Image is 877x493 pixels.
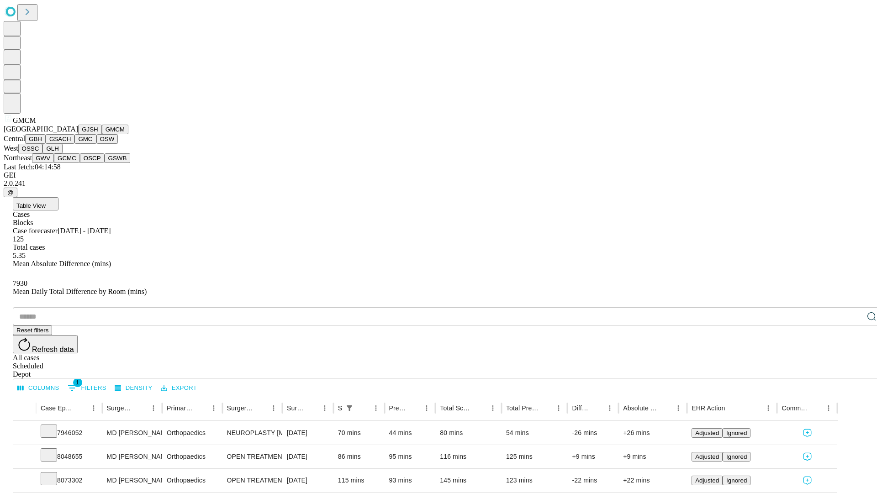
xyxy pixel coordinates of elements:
span: 5.35 [13,252,26,259]
button: Menu [603,402,616,414]
button: Menu [318,402,331,414]
button: GCMC [54,153,80,163]
span: 7930 [13,279,27,287]
span: Central [4,135,25,142]
div: NEUROPLASTY [MEDICAL_DATA] AT [GEOGRAPHIC_DATA] [227,421,278,445]
button: Menu [87,402,100,414]
div: Total Scheduled Duration [440,404,473,412]
button: GMCM [102,125,128,134]
div: 1 active filter [343,402,356,414]
div: 93 mins [389,469,431,492]
div: -22 mins [572,469,614,492]
button: Menu [370,402,382,414]
span: 125 [13,235,24,243]
button: Sort [474,402,486,414]
div: -26 mins [572,421,614,445]
div: 44 mins [389,421,431,445]
button: Menu [420,402,433,414]
button: GWV [32,153,54,163]
button: Select columns [15,381,62,395]
button: GLH [42,144,62,153]
button: Expand [18,473,32,489]
button: Sort [357,402,370,414]
div: Primary Service [167,404,193,412]
div: Surgery Name [227,404,254,412]
div: 123 mins [506,469,563,492]
button: Ignored [723,428,750,438]
div: 7946052 [41,421,98,445]
button: Sort [726,402,739,414]
button: GSACH [46,134,74,144]
div: 95 mins [389,445,431,468]
div: Scheduled In Room Duration [338,404,342,412]
div: GEI [4,171,873,179]
button: Sort [195,402,207,414]
div: 115 mins [338,469,380,492]
button: Menu [147,402,160,414]
button: OSW [96,134,118,144]
div: OPEN TREATMENT DISTAL RADIAL INTRA-ARTICULAR FRACTURE OR EPIPHYSEAL SEPARATION [MEDICAL_DATA] 3 0... [227,445,278,468]
div: Orthopaedics [167,421,217,445]
div: Absolute Difference [623,404,658,412]
button: Refresh data [13,335,78,353]
button: Menu [672,402,685,414]
button: OSCP [80,153,105,163]
div: [DATE] [287,421,329,445]
button: Export [158,381,199,395]
button: Ignored [723,476,750,485]
span: Table View [16,202,46,209]
div: [DATE] [287,445,329,468]
span: Ignored [726,430,747,436]
span: Mean Absolute Difference (mins) [13,260,111,267]
button: Adjusted [692,452,723,462]
div: EHR Action [692,404,725,412]
button: Menu [552,402,565,414]
button: Sort [591,402,603,414]
div: Orthopaedics [167,469,217,492]
div: 8073302 [41,469,98,492]
span: Refresh data [32,346,74,353]
button: Sort [539,402,552,414]
div: +26 mins [623,421,682,445]
button: GSWB [105,153,131,163]
div: Surgeon Name [107,404,133,412]
button: GMC [74,134,96,144]
div: MD [PERSON_NAME] C [PERSON_NAME] [107,445,158,468]
div: MD [PERSON_NAME] C [PERSON_NAME] [107,469,158,492]
button: Show filters [65,381,109,395]
button: @ [4,188,17,197]
button: Sort [74,402,87,414]
button: Sort [407,402,420,414]
button: Sort [809,402,822,414]
button: Sort [659,402,672,414]
div: +9 mins [572,445,614,468]
div: MD [PERSON_NAME] C [PERSON_NAME] [107,421,158,445]
span: [GEOGRAPHIC_DATA] [4,125,78,133]
div: 125 mins [506,445,563,468]
button: Expand [18,425,32,441]
div: Comments [782,404,808,412]
div: +22 mins [623,469,682,492]
button: Sort [254,402,267,414]
div: [DATE] [287,469,329,492]
div: +9 mins [623,445,682,468]
div: Case Epic Id [41,404,74,412]
span: Adjusted [695,477,719,484]
div: 145 mins [440,469,497,492]
span: Adjusted [695,453,719,460]
div: 54 mins [506,421,563,445]
button: Sort [306,402,318,414]
span: @ [7,189,14,196]
button: GJSH [78,125,102,134]
span: Case forecaster [13,227,58,235]
div: 2.0.241 [4,179,873,188]
button: GBH [25,134,46,144]
span: Mean Daily Total Difference by Room (mins) [13,288,147,295]
button: Menu [267,402,280,414]
div: 86 mins [338,445,380,468]
button: Show filters [343,402,356,414]
div: Total Predicted Duration [506,404,539,412]
span: GMCM [13,116,36,124]
span: Ignored [726,477,747,484]
button: Expand [18,449,32,465]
